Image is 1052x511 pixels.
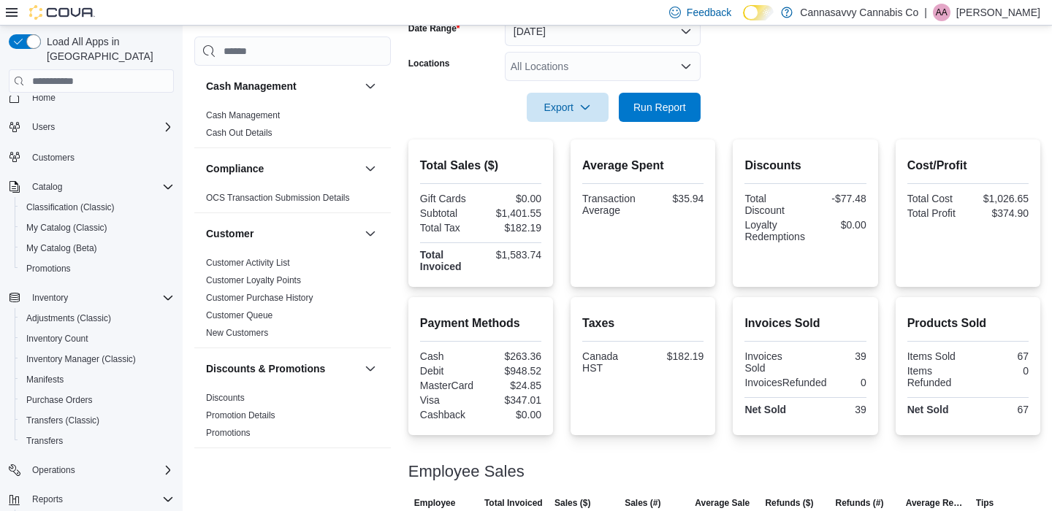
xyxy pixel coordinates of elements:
a: Discounts [206,393,245,403]
h3: Discounts & Promotions [206,361,325,376]
span: Catalog [26,178,174,196]
span: Sales ($) [554,497,590,509]
span: Refunds (#) [836,497,884,509]
a: Customer Queue [206,310,272,320]
span: Customers [26,147,174,166]
a: Promotions [206,428,251,438]
p: [PERSON_NAME] [956,4,1040,21]
span: Inventory Manager (Classic) [20,350,174,368]
button: Reports [26,491,69,508]
span: Reports [32,493,63,505]
button: [DATE] [505,17,701,46]
span: Run Report [633,100,686,115]
a: Inventory Count [20,330,94,347]
button: Reports [3,489,180,510]
span: Customers [32,152,75,164]
a: Inventory Manager (Classic) [20,350,142,368]
span: Total Invoiced [484,497,543,509]
button: Purchase Orders [15,390,180,410]
span: Inventory Count [20,330,174,347]
div: Items Refunded [907,365,965,388]
div: 67 [971,350,1029,362]
a: Transfers (Classic) [20,412,105,429]
h3: Cash Management [206,79,297,93]
span: My Catalog (Classic) [26,222,107,234]
button: Home [3,87,180,108]
div: $0.00 [484,409,541,420]
h3: Customer [206,226,254,241]
div: $24.85 [484,380,541,391]
label: Date Range [408,23,460,34]
a: My Catalog (Classic) [20,219,113,237]
span: Tips [976,497,994,509]
span: Manifests [20,371,174,388]
button: My Catalog (Classic) [15,218,180,238]
p: | [924,4,927,21]
button: Operations [3,460,180,480]
div: Visa [420,394,478,406]
div: Andrew Almeida [933,4,950,21]
span: Manifests [26,374,64,385]
div: Discounts & Promotions [194,389,391,447]
span: Dark Mode [743,20,744,21]
button: My Catalog (Beta) [15,238,180,258]
div: Subtotal [420,207,478,219]
span: Inventory [32,292,68,304]
span: Transfers (Classic) [26,415,99,426]
span: Load All Apps in [GEOGRAPHIC_DATA] [41,34,174,64]
button: Promotions [15,258,180,279]
button: Customers [3,146,180,167]
div: 67 [971,404,1029,415]
div: Cash [420,350,478,362]
span: My Catalog (Beta) [26,242,97,254]
div: Loyalty Redemptions [744,219,805,242]
button: Customer [362,225,379,242]
span: Operations [32,464,75,476]
div: Cashback [420,409,478,420]
h2: Products Sold [907,315,1029,332]
a: Cash Out Details [206,128,272,138]
h3: Compliance [206,161,264,176]
button: Users [26,118,61,136]
a: Purchase Orders [20,391,99,409]
button: Inventory Count [15,328,180,349]
button: Inventory Manager (Classic) [15,349,180,369]
div: MasterCard [420,380,478,391]
div: Items Sold [907,350,965,362]
button: Manifests [15,369,180,390]
div: 39 [809,350,866,362]
h3: Employee Sales [408,463,525,480]
a: Cash Management [206,110,280,120]
span: Transfers [26,435,63,447]
a: Customer Loyalty Points [206,275,301,285]
div: $182.19 [646,350,704,362]
a: Home [26,89,61,107]
div: $0.00 [484,193,541,204]
span: Export [535,93,600,122]
span: My Catalog (Beta) [20,239,174,257]
div: $35.94 [646,193,704,204]
div: -$77.48 [809,193,866,204]
button: Transfers (Classic) [15,410,180,431]
button: Catalog [3,177,180,197]
div: Gift Cards [420,193,478,204]
div: $374.90 [971,207,1029,219]
button: Customer [206,226,359,241]
div: $948.52 [484,365,541,377]
span: Catalog [32,181,62,193]
div: $182.19 [484,222,541,234]
h2: Total Sales ($) [420,157,541,174]
span: Transfers (Classic) [20,412,174,429]
button: Users [3,117,180,137]
span: AA [936,4,948,21]
div: 39 [809,404,866,415]
a: Manifests [20,371,69,388]
button: Discounts & Promotions [362,360,379,377]
button: Run Report [619,93,701,122]
div: Debit [420,365,478,377]
button: Export [527,93,609,122]
a: Classification (Classic) [20,199,121,216]
div: InvoicesRefunded [744,377,826,388]
span: Classification (Classic) [26,201,115,213]
span: Classification (Classic) [20,199,174,216]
